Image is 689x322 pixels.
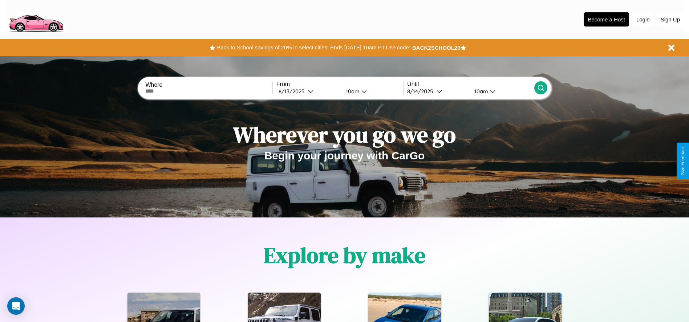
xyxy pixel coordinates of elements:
[407,81,534,87] label: Until
[276,81,403,87] label: From
[7,297,25,315] div: Open Intercom Messenger
[276,87,340,95] button: 8/13/2025
[215,42,412,53] button: Back to School savings of 20% in select cities! Ends [DATE] 10am PT.Use code:
[469,87,534,95] button: 10am
[633,13,653,26] button: Login
[145,82,272,88] label: Where
[340,87,404,95] button: 10am
[342,88,361,95] div: 10am
[680,146,685,176] div: Give Feedback
[407,88,437,95] div: 8 / 14 / 2025
[584,12,629,27] button: Become a Host
[657,13,684,26] button: Sign Up
[471,88,490,95] div: 10am
[5,4,66,34] img: logo
[264,240,425,270] h1: Explore by make
[412,45,461,51] b: BACK2SCHOOL20
[279,88,308,95] div: 8 / 13 / 2025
